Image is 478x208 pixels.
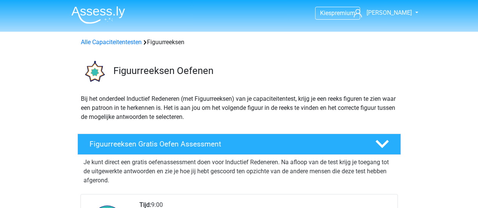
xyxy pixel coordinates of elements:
[331,9,355,17] span: premium
[316,8,360,18] a: Kiespremium
[78,38,401,47] div: Figuurreeksen
[71,6,125,24] img: Assessly
[81,94,398,122] p: Bij het onderdeel Inductief Redeneren (met Figuurreeksen) van je capaciteitentest, krijg je een r...
[81,39,142,46] a: Alle Capaciteitentesten
[113,65,395,77] h3: Figuurreeksen Oefenen
[74,134,404,155] a: Figuurreeksen Gratis Oefen Assessment
[90,140,363,148] h4: Figuurreeksen Gratis Oefen Assessment
[367,9,412,16] span: [PERSON_NAME]
[78,56,110,88] img: figuurreeksen
[84,158,395,185] p: Je kunt direct een gratis oefenassessment doen voor Inductief Redeneren. Na afloop van de test kr...
[351,8,413,17] a: [PERSON_NAME]
[320,9,331,17] span: Kies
